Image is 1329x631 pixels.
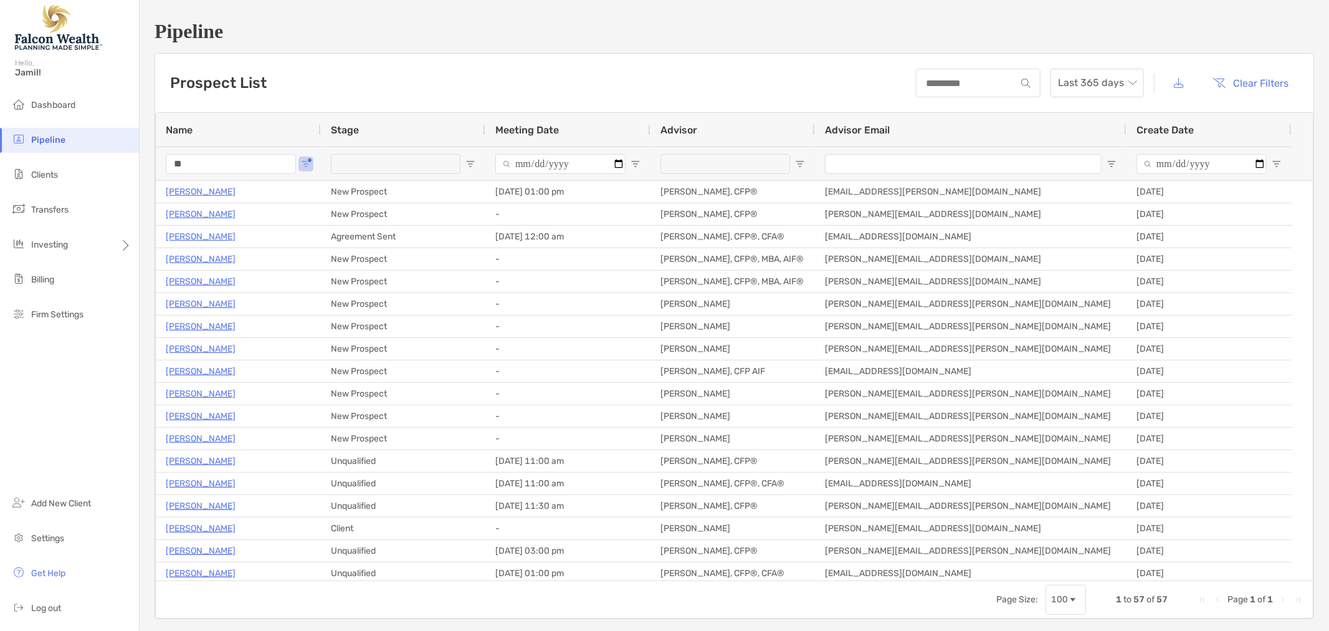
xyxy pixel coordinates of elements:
div: Last Page [1293,595,1303,605]
div: New Prospect [321,428,485,450]
div: [PERSON_NAME][EMAIL_ADDRESS][DOMAIN_NAME] [815,203,1127,225]
div: [PERSON_NAME], CFP® [650,450,815,472]
div: - [485,518,650,539]
span: Pipeline [31,135,65,145]
span: Clients [31,170,58,180]
span: 57 [1156,594,1168,605]
span: 1 [1267,594,1273,605]
div: [PERSON_NAME], CFP® [650,495,815,517]
div: [PERSON_NAME][EMAIL_ADDRESS][PERSON_NAME][DOMAIN_NAME] [815,405,1127,427]
a: [PERSON_NAME] [166,566,236,581]
div: New Prospect [321,181,485,203]
div: New Prospect [321,271,485,292]
div: [DATE] [1127,405,1292,427]
p: [PERSON_NAME] [166,498,236,514]
div: [DATE] 11:00 am [485,473,650,494]
span: Billing [31,274,54,285]
div: Unqualified [321,540,485,562]
div: - [485,271,650,292]
h1: Pipeline [155,20,1314,43]
div: [PERSON_NAME], CFP® [650,540,815,562]
div: - [485,338,650,360]
div: [DATE] [1127,495,1292,517]
div: [PERSON_NAME] [650,405,815,427]
div: [EMAIL_ADDRESS][DOMAIN_NAME] [815,473,1127,494]
div: [EMAIL_ADDRESS][DOMAIN_NAME] [815,562,1127,584]
input: Name Filter Input [166,154,296,174]
span: Advisor [660,124,697,136]
span: Advisor Email [825,124,890,136]
div: New Prospect [321,248,485,270]
div: Page Size [1046,585,1086,615]
div: [DATE] [1127,338,1292,360]
div: New Prospect [321,315,485,337]
div: [PERSON_NAME] [650,428,815,450]
div: [DATE] [1127,562,1292,584]
p: [PERSON_NAME] [166,251,236,267]
span: of [1146,594,1155,605]
div: New Prospect [321,293,485,315]
img: settings icon [11,530,26,545]
span: Page [1227,594,1248,605]
div: Previous Page [1212,595,1222,605]
div: Unqualified [321,562,485,584]
span: Create Date [1136,124,1194,136]
img: firm-settings icon [11,306,26,321]
div: [DATE] [1127,271,1292,292]
img: Falcon Wealth Planning Logo [15,5,102,50]
button: Open Filter Menu [795,159,805,169]
img: get-help icon [11,565,26,580]
span: Stage [331,124,359,136]
div: [DATE] [1127,248,1292,270]
button: Open Filter Menu [465,159,475,169]
input: Create Date Filter Input [1136,154,1267,174]
div: [PERSON_NAME][EMAIL_ADDRESS][DOMAIN_NAME] [815,518,1127,539]
a: [PERSON_NAME] [166,341,236,357]
input: Meeting Date Filter Input [495,154,626,174]
div: [DATE] 01:00 pm [485,562,650,584]
img: transfers icon [11,201,26,216]
span: Add New Client [31,498,91,509]
div: New Prospect [321,360,485,382]
button: Open Filter Menu [1107,159,1117,169]
div: Unqualified [321,473,485,494]
div: - [485,383,650,405]
div: - [485,315,650,337]
a: [PERSON_NAME] [166,431,236,446]
div: First Page [1198,595,1208,605]
div: [PERSON_NAME] [650,338,815,360]
span: Name [166,124,193,136]
img: billing icon [11,271,26,286]
a: [PERSON_NAME] [166,274,236,289]
p: [PERSON_NAME] [166,364,236,379]
p: [PERSON_NAME] [166,319,236,334]
span: Get Help [31,568,65,579]
a: [PERSON_NAME] [166,206,236,222]
div: [PERSON_NAME], CFP® [650,181,815,203]
span: Jamil! [15,67,131,78]
div: - [485,360,650,382]
div: [PERSON_NAME][EMAIL_ADDRESS][DOMAIN_NAME] [815,248,1127,270]
a: [PERSON_NAME] [166,296,236,312]
div: [PERSON_NAME][EMAIL_ADDRESS][PERSON_NAME][DOMAIN_NAME] [815,315,1127,337]
div: [DATE] [1127,450,1292,472]
div: - [485,248,650,270]
div: [PERSON_NAME][EMAIL_ADDRESS][PERSON_NAME][DOMAIN_NAME] [815,293,1127,315]
div: [PERSON_NAME] [650,315,815,337]
div: [PERSON_NAME][EMAIL_ADDRESS][PERSON_NAME][DOMAIN_NAME] [815,450,1127,472]
div: [EMAIL_ADDRESS][PERSON_NAME][DOMAIN_NAME] [815,181,1127,203]
span: Investing [31,239,68,250]
div: [DATE] [1127,181,1292,203]
div: New Prospect [321,405,485,427]
button: Clear Filters [1204,69,1298,97]
div: [PERSON_NAME][EMAIL_ADDRESS][PERSON_NAME][DOMAIN_NAME] [815,338,1127,360]
a: [PERSON_NAME] [166,386,236,402]
div: [EMAIL_ADDRESS][DOMAIN_NAME] [815,360,1127,382]
img: pipeline icon [11,132,26,147]
div: New Prospect [321,383,485,405]
button: Open Filter Menu [301,159,311,169]
p: [PERSON_NAME] [166,229,236,244]
span: 57 [1133,594,1145,605]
